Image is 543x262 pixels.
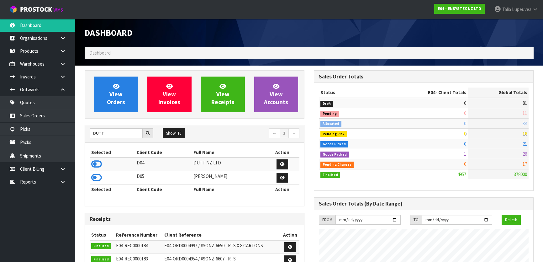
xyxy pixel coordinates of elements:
th: Client Code [135,184,192,195]
span: Pending Charges [320,162,354,168]
span: 0 [464,161,466,167]
a: E04 - ENSYSTEX NZ LTD [434,4,485,14]
input: Search clients [90,128,143,138]
span: Finalised [91,243,111,249]
span: Dashboard [85,27,132,38]
span: 4957 [457,171,466,177]
span: Draft [320,101,333,107]
span: Goods Picked [320,141,348,147]
th: Action [265,147,299,158]
span: 0 [464,110,466,116]
span: Goods Packed [320,152,349,158]
div: FROM [319,215,335,225]
span: View Accounts [264,83,288,106]
span: 0 [464,100,466,106]
th: Action [281,230,299,240]
th: Selected [90,147,135,158]
th: Full Name [192,184,265,195]
th: Status [319,88,388,98]
span: E04-REC0000183 [116,256,148,262]
th: Global Totals [468,88,529,98]
small: WMS [53,7,63,13]
a: ViewReceipts [201,77,245,112]
td: DUTT NZ LTD [192,158,265,171]
span: 18 [523,131,527,136]
span: Allocated [320,121,341,127]
td: D05 [135,171,192,184]
div: TO [410,215,422,225]
span: Pending Pick [320,131,347,137]
span: Dashboard [89,50,111,56]
span: E04 [428,89,435,95]
span: 0 [464,131,466,136]
a: ViewOrders [94,77,138,112]
td: D04 [135,158,192,171]
h3: Sales Order Totals (By Date Range) [319,201,529,207]
span: 378000 [514,171,527,177]
button: Refresh [502,215,521,225]
span: 34 [523,120,527,126]
span: ProStock [20,5,52,13]
th: Client Reference [163,230,281,240]
span: Pending [320,111,339,117]
td: [PERSON_NAME] [192,171,265,184]
span: 81 [523,100,527,106]
a: ViewInvoices [147,77,191,112]
a: → [288,128,299,138]
span: View Receipts [211,83,235,106]
strong: E04 - ENSYSTEX NZ LTD [438,6,481,11]
th: Status [90,230,114,240]
a: ViewAccounts [254,77,298,112]
span: Lupeuvea [512,6,531,12]
span: E04-ORD0004954 / #SONZ-6607 - RTS [164,256,236,262]
span: Finalised [320,172,340,178]
th: Selected [90,184,135,195]
th: Reference Number [114,230,163,240]
span: 17 [523,161,527,167]
span: E04-ORD0004997 / #SONZ-6650 - RTS X 8 CARTONS [164,243,263,249]
th: Client Code [135,147,192,158]
th: Action [265,184,299,195]
span: View Orders [107,83,125,106]
span: 0 [464,141,466,147]
span: 26 [523,151,527,157]
span: View Invoices [158,83,180,106]
nav: Page navigation [199,128,300,139]
span: 21 [523,141,527,147]
a: ← [269,128,280,138]
button: Show: 10 [163,128,185,138]
span: 11 [523,110,527,116]
img: cube-alt.png [9,5,17,13]
span: 0 [464,120,466,126]
a: 1 [280,128,289,138]
h3: Receipts [90,216,299,222]
span: E04-REC0000184 [116,243,148,249]
span: Talia [502,6,511,12]
h3: Sales Order Totals [319,74,529,80]
span: 1 [464,151,466,157]
th: - Client Totals [388,88,468,98]
th: Full Name [192,147,265,158]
